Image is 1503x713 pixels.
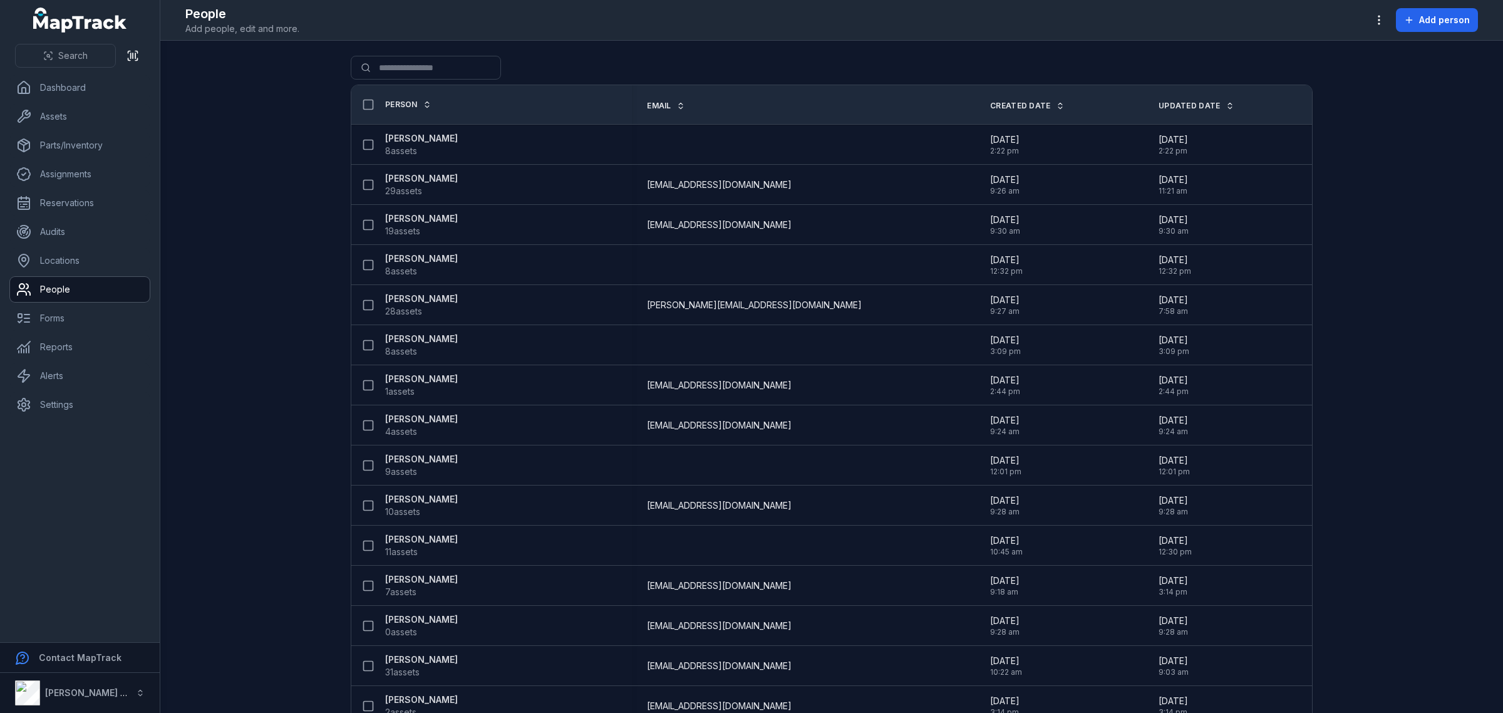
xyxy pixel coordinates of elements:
[647,219,792,231] span: [EMAIL_ADDRESS][DOMAIN_NAME]
[1159,387,1189,397] span: 2:44 pm
[10,306,150,331] a: Forms
[990,587,1020,597] span: 9:18 am
[385,573,458,586] strong: [PERSON_NAME]
[990,174,1020,196] time: 3/4/2025, 9:26:03 AM
[1159,414,1188,437] time: 5/12/2025, 9:24:05 AM
[1159,695,1188,707] span: [DATE]
[1159,254,1191,276] time: 6/6/2025, 12:32:38 PM
[385,506,420,518] span: 10 assets
[385,100,418,110] span: Person
[385,225,420,237] span: 19 assets
[385,653,458,679] a: [PERSON_NAME]31assets
[647,419,792,432] span: [EMAIL_ADDRESS][DOMAIN_NAME]
[1159,494,1188,517] time: 3/4/2025, 9:28:25 AM
[990,101,1065,111] a: Created Date
[647,299,862,311] span: [PERSON_NAME][EMAIL_ADDRESS][DOMAIN_NAME]
[10,162,150,187] a: Assignments
[990,226,1020,236] span: 9:30 am
[385,333,458,345] strong: [PERSON_NAME]
[990,133,1020,146] span: [DATE]
[39,652,121,663] strong: Contact MapTrack
[385,212,458,225] strong: [PERSON_NAME]
[990,346,1021,356] span: 3:09 pm
[1159,615,1188,627] span: [DATE]
[10,190,150,216] a: Reservations
[10,104,150,129] a: Assets
[10,392,150,417] a: Settings
[385,212,458,237] a: [PERSON_NAME]19assets
[990,667,1022,677] span: 10:22 am
[990,374,1020,387] span: [DATE]
[385,653,458,666] strong: [PERSON_NAME]
[990,547,1023,557] span: 10:45 am
[1159,186,1188,196] span: 11:21 am
[1159,226,1189,236] span: 9:30 am
[1159,454,1190,467] span: [DATE]
[385,694,458,706] strong: [PERSON_NAME]
[990,494,1020,517] time: 3/4/2025, 9:28:25 AM
[990,534,1023,547] span: [DATE]
[385,573,458,598] a: [PERSON_NAME]7assets
[1159,575,1188,597] time: 5/16/2025, 3:14:33 PM
[990,615,1020,637] time: 3/4/2025, 9:28:56 AM
[385,100,431,110] a: Person
[385,466,417,478] span: 9 assets
[990,294,1020,306] span: [DATE]
[1159,266,1191,276] span: 12:32 pm
[1159,454,1190,477] time: 7/10/2025, 12:01:41 PM
[990,266,1023,276] span: 12:32 pm
[1159,254,1191,266] span: [DATE]
[1159,146,1188,156] span: 2:22 pm
[385,293,458,305] strong: [PERSON_NAME]
[1159,534,1192,547] span: [DATE]
[990,146,1020,156] span: 2:22 pm
[385,425,417,438] span: 4 assets
[385,132,458,157] a: [PERSON_NAME]8assets
[1159,427,1188,437] span: 9:24 am
[10,277,150,302] a: People
[990,334,1021,346] span: [DATE]
[1159,615,1188,637] time: 3/4/2025, 9:28:56 AM
[990,214,1020,226] span: [DATE]
[385,533,458,546] strong: [PERSON_NAME]
[990,627,1020,637] span: 9:28 am
[385,132,458,145] strong: [PERSON_NAME]
[1159,334,1189,356] time: 8/8/2025, 3:09:04 PM
[990,414,1020,437] time: 5/12/2025, 9:24:05 AM
[58,49,88,62] span: Search
[990,374,1020,397] time: 6/13/2025, 2:44:57 PM
[15,44,116,68] button: Search
[1159,467,1190,477] span: 12:01 pm
[990,387,1020,397] span: 2:44 pm
[385,305,422,318] span: 28 assets
[1159,294,1188,316] time: 8/1/2025, 7:58:22 AM
[385,385,415,398] span: 1 assets
[385,252,458,278] a: [PERSON_NAME]8assets
[990,101,1051,111] span: Created Date
[990,534,1023,557] time: 2/19/2025, 10:45:57 AM
[647,700,792,712] span: [EMAIL_ADDRESS][DOMAIN_NAME]
[647,179,792,191] span: [EMAIL_ADDRESS][DOMAIN_NAME]
[1159,174,1188,196] time: 6/12/2025, 11:21:27 AM
[990,254,1023,266] span: [DATE]
[1159,547,1192,557] span: 12:30 pm
[385,333,458,358] a: [PERSON_NAME]8assets
[1159,374,1189,387] span: [DATE]
[385,413,458,438] a: [PERSON_NAME]4assets
[1159,133,1188,146] span: [DATE]
[647,580,792,592] span: [EMAIL_ADDRESS][DOMAIN_NAME]
[1159,667,1189,677] span: 9:03 am
[45,687,132,698] strong: [PERSON_NAME] Air
[1159,655,1189,677] time: 3/18/2025, 9:03:27 AM
[647,620,792,632] span: [EMAIL_ADDRESS][DOMAIN_NAME]
[990,454,1021,477] time: 7/10/2025, 12:01:41 PM
[990,294,1020,316] time: 3/4/2025, 9:27:41 AM
[385,413,458,425] strong: [PERSON_NAME]
[33,8,127,33] a: MapTrack
[385,252,458,265] strong: [PERSON_NAME]
[385,613,458,638] a: [PERSON_NAME]0assets
[385,626,417,638] span: 0 assets
[990,427,1020,437] span: 9:24 am
[385,185,422,197] span: 29 assets
[1159,346,1189,356] span: 3:09 pm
